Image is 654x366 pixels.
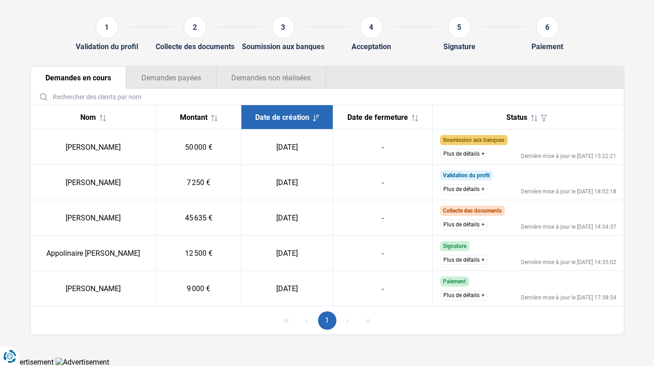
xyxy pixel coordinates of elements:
td: [DATE] [241,200,333,236]
span: Collecte des documents [443,208,502,214]
td: [DATE] [241,130,333,165]
button: Demandes non réalisées [216,67,326,89]
div: 4 [360,16,383,39]
button: Demandes en cours [31,67,126,89]
td: 12 500 € [156,236,241,271]
span: Soumission aux banques [443,137,504,143]
span: Date de création [255,113,309,122]
td: 7 250 € [156,165,241,200]
td: [DATE] [241,236,333,271]
td: 50 000 € [156,130,241,165]
td: [PERSON_NAME] [31,200,157,236]
button: Previous Page [297,311,316,330]
button: Last Page [359,311,377,330]
div: Acceptation [352,42,391,51]
span: Nom [80,113,96,122]
td: [PERSON_NAME] [31,130,157,165]
span: Validation du profil [443,172,490,179]
div: 5 [448,16,471,39]
div: 2 [184,16,207,39]
div: Collecte des documents [156,42,235,51]
div: Dernière mise à jour le [DATE] 17:38:54 [521,295,616,300]
td: 45 635 € [156,200,241,236]
div: 3 [272,16,295,39]
button: Plus de détails [440,255,488,265]
div: Paiement [531,42,563,51]
button: Page 1 [318,311,336,330]
div: Dernière mise à jour le [DATE] 14:34:37 [521,224,616,230]
button: Plus de détails [440,184,488,194]
div: Soumission aux banques [242,42,324,51]
div: 6 [536,16,559,39]
td: - [333,200,433,236]
td: - [333,130,433,165]
button: Plus de détails [440,220,488,230]
td: - [333,271,433,306]
button: Plus de détails [440,149,488,159]
span: Date de fermeture [347,113,408,122]
td: [DATE] [241,165,333,200]
td: - [333,236,433,271]
div: Validation du profil [76,42,138,51]
span: Signature [443,243,466,249]
button: Plus de détails [440,290,488,300]
div: Dernière mise à jour le [DATE] 18:02:18 [521,189,616,194]
td: [PERSON_NAME] [31,271,157,306]
div: 1 [95,16,118,39]
div: Dernière mise à jour le [DATE] 14:35:02 [521,259,616,265]
span: Montant [180,113,207,122]
button: Demandes payées [126,67,216,89]
span: Paiement [443,278,466,285]
td: Appolinaire [PERSON_NAME] [31,236,157,271]
td: 9 000 € [156,271,241,306]
button: First Page [277,311,295,330]
div: Signature [443,42,475,51]
input: Rechercher des clients par nom [34,89,620,105]
td: [DATE] [241,271,333,306]
div: Dernière mise à jour le [DATE] 15:22:21 [521,153,616,159]
td: - [333,165,433,200]
td: [PERSON_NAME] [31,165,157,200]
button: Next Page [338,311,357,330]
span: Status [506,113,527,122]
